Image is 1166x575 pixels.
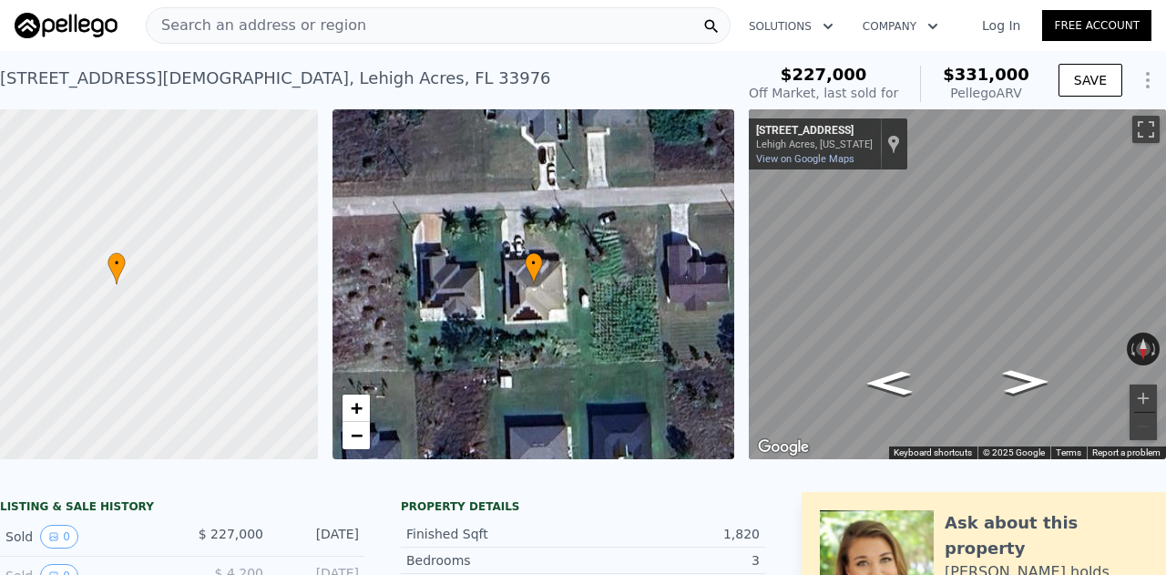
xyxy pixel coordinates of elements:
[5,525,168,549] div: Sold
[343,395,370,422] a: Zoom in
[107,255,126,272] span: •
[147,15,366,36] span: Search an address or region
[40,525,78,549] button: View historical data
[749,84,898,102] div: Off Market, last sold for
[525,252,543,284] div: •
[749,109,1166,459] div: Map
[983,365,1069,400] path: Go West, 6th St SW
[1042,10,1151,41] a: Free Account
[583,525,760,543] div: 1,820
[401,499,765,514] div: Property details
[943,65,1029,84] span: $331,000
[278,525,359,549] div: [DATE]
[406,525,583,543] div: Finished Sqft
[350,424,362,447] span: −
[756,153,854,165] a: View on Google Maps
[749,109,1166,459] div: Street View
[983,447,1045,457] span: © 2025 Google
[406,551,583,570] div: Bedrooms
[960,16,1042,35] a: Log In
[107,252,126,284] div: •
[756,139,873,150] div: Lehigh Acres, [US_STATE]
[1056,447,1081,457] a: Terms (opens in new tab)
[894,447,972,459] button: Keyboard shortcuts
[887,134,900,154] a: Show location on map
[781,65,867,84] span: $227,000
[846,365,932,401] path: Go East, 6th St SW
[943,84,1029,102] div: Pellego ARV
[1136,333,1150,365] button: Reset the view
[525,255,543,272] span: •
[848,10,953,43] button: Company
[350,396,362,419] span: +
[343,422,370,449] a: Zoom out
[1059,64,1122,97] button: SAVE
[753,436,813,459] img: Google
[1127,333,1137,365] button: Rotate counterclockwise
[1130,385,1157,412] button: Zoom in
[1092,447,1161,457] a: Report a problem
[756,124,873,139] div: [STREET_ADDRESS]
[1130,413,1157,440] button: Zoom out
[583,551,760,570] div: 3
[753,436,813,459] a: Open this area in Google Maps (opens a new window)
[945,510,1148,561] div: Ask about this property
[1132,116,1160,143] button: Toggle fullscreen view
[1150,333,1160,365] button: Rotate clockwise
[734,10,848,43] button: Solutions
[199,527,263,541] span: $ 227,000
[15,13,118,38] img: Pellego
[1130,62,1166,98] button: Show Options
